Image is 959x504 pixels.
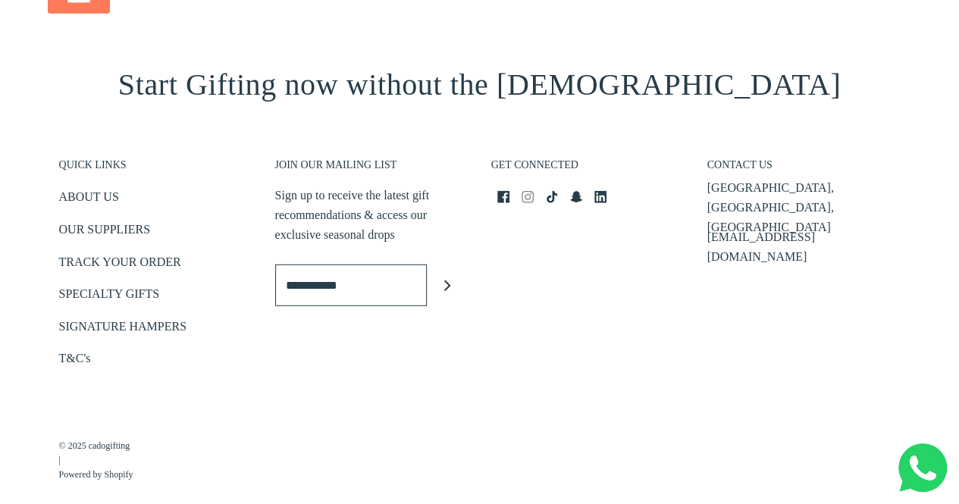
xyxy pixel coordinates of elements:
[427,265,469,306] button: Join
[707,158,901,180] h3: CONTACT US
[432,2,481,14] span: Last name
[432,64,507,76] span: Company name
[59,424,133,483] p: |
[59,439,133,453] a: © 2025 cadogifting
[59,252,181,277] a: TRACK YOUR ORDER
[59,284,160,309] a: SPECIALTY GIFTS
[59,317,186,342] a: SIGNATURE HAMPERS
[275,186,469,244] p: Sign up to receive the latest gift recommendations & access our exclusive seasonal drops
[275,158,469,180] h3: JOIN OUR MAILING LIST
[118,67,841,102] span: Start Gifting now without the [DEMOGRAPHIC_DATA]
[432,126,504,138] span: Number of gifts
[491,158,685,180] h3: GET CONNECTED
[707,227,901,266] p: [EMAIL_ADDRESS][DOMAIN_NAME]
[275,265,427,306] input: Enter email
[59,158,252,180] h3: QUICK LINKS
[707,178,901,236] p: [GEOGRAPHIC_DATA], [GEOGRAPHIC_DATA], [GEOGRAPHIC_DATA]
[59,187,119,212] a: ABOUT US
[59,220,150,245] a: OUR SUPPLIERS
[898,443,947,492] img: Whatsapp
[59,349,91,374] a: T&C's
[59,468,133,482] a: Powered by Shopify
